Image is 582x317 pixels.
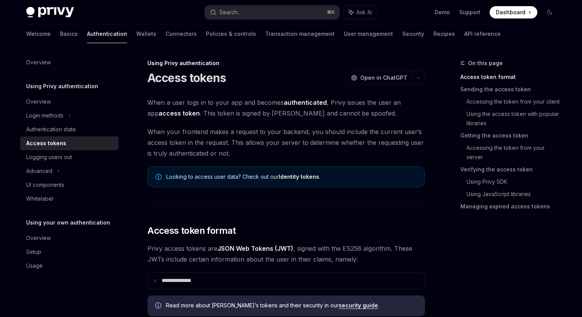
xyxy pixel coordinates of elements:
[343,5,377,19] button: Ask AI
[26,139,66,148] div: Access tokens
[26,58,51,67] div: Overview
[147,225,236,237] span: Access token format
[26,7,74,18] img: dark logo
[356,8,372,16] span: Ask AI
[20,259,119,273] a: Usage
[26,166,52,176] div: Advanced
[156,174,162,180] svg: Note
[327,9,335,15] span: ⌘ K
[20,192,119,206] a: Whitelabel
[467,142,562,163] a: Accessing the token from your server
[26,218,110,227] h5: Using your own authentication
[205,5,339,19] button: Search...⌘K
[147,126,425,159] span: When your frontend makes a request to your backend, you should include the current user’s access ...
[147,243,425,265] span: Privy access tokens are , signed with the ES256 algorithm. These JWTs include certain information...
[87,25,127,43] a: Authentication
[147,97,425,119] span: When a user logs in to your app and becomes , Privy issues the user an app . This token is signed...
[147,59,425,67] div: Using Privy authentication
[159,109,200,117] strong: access token
[467,96,562,108] a: Accessing the token from your client
[284,99,327,106] strong: authenticated
[346,71,412,84] button: Open in ChatGPT
[460,163,562,176] a: Verifying the access token
[26,261,43,270] div: Usage
[26,180,64,190] div: UI components
[433,25,455,43] a: Recipes
[26,25,51,43] a: Welcome
[20,245,119,259] a: Setup
[435,8,450,16] a: Demo
[155,302,163,310] svg: Info
[26,153,72,162] div: Logging users out
[20,231,119,245] a: Overview
[460,83,562,96] a: Sending the access token
[460,71,562,83] a: Access token format
[60,25,78,43] a: Basics
[20,122,119,136] a: Authentication state
[166,173,417,181] span: Looking to access user data? Check out our .
[467,188,562,200] a: Using JavaScript libraries
[402,25,424,43] a: Security
[467,108,562,129] a: Using the access token with popular libraries
[360,74,407,82] span: Open in ChatGPT
[206,25,256,43] a: Policies & controls
[544,6,556,18] button: Toggle dark mode
[166,25,197,43] a: Connectors
[468,59,503,68] span: On this page
[279,173,319,180] a: Identity tokens
[464,25,501,43] a: API reference
[460,129,562,142] a: Getting the access token
[219,8,241,17] div: Search...
[26,125,76,134] div: Authentication state
[166,302,417,309] span: Read more about [PERSON_NAME]’s tokens and their security in our .
[265,25,334,43] a: Transaction management
[20,95,119,109] a: Overview
[467,176,562,188] a: Using Privy SDK
[20,178,119,192] a: UI components
[20,55,119,69] a: Overview
[26,82,98,91] h5: Using Privy authentication
[496,8,525,16] span: Dashboard
[147,71,226,85] h1: Access tokens
[26,97,51,106] div: Overview
[26,111,64,120] div: Login methods
[136,25,156,43] a: Wallets
[26,233,51,243] div: Overview
[344,25,393,43] a: User management
[490,6,537,18] a: Dashboard
[26,247,41,257] div: Setup
[20,150,119,164] a: Logging users out
[20,136,119,150] a: Access tokens
[460,200,562,213] a: Managing expired access tokens
[217,245,293,253] a: JSON Web Tokens (JWT)
[459,8,480,16] a: Support
[26,194,53,203] div: Whitelabel
[339,302,378,309] a: security guide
